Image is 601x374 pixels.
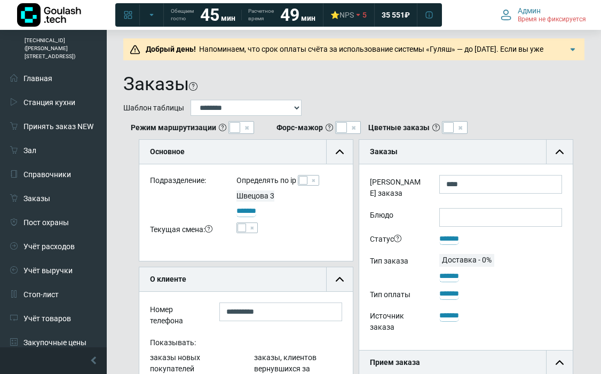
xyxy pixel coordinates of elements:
[494,4,592,26] button: Админ Время не фиксируется
[439,256,494,264] span: Доставка - 0%
[236,175,296,186] label: Определять по ip
[567,44,578,55] img: Подробнее
[146,45,196,53] b: Добрый день!
[362,208,431,227] label: Блюдо
[171,7,194,22] span: Обещаем гостю
[362,175,431,203] label: [PERSON_NAME] заказа
[142,175,228,190] div: Подразделение:
[200,5,219,25] strong: 45
[556,359,564,367] img: collapse
[324,5,373,25] a: ⭐NPS 5
[339,11,354,19] span: NPS
[405,10,410,20] span: ₽
[280,5,299,25] strong: 49
[518,15,586,24] span: Время не фиксируется
[221,14,235,22] span: мин
[130,44,140,55] img: Предупреждение
[143,45,566,76] span: Напоминаем, что срок оплаты счёта за использование системы «Гуляш» — до [DATE]. Если вы уже произ...
[556,148,564,156] img: collapse
[123,73,189,96] h1: Заказы
[382,10,405,20] span: 35 551
[248,7,274,22] span: Расчетное время
[131,122,216,133] b: Режим маршрутизации
[362,254,431,282] div: Тип заказа
[362,287,431,304] div: Тип оплаты
[375,5,416,25] a: 35 551 ₽
[142,336,350,352] div: Показывать:
[142,303,211,330] div: Номер телефона
[123,102,184,114] label: Шаблон таблицы
[362,232,431,249] div: Статус
[370,147,398,156] b: Заказы
[301,14,315,22] span: мин
[368,122,430,133] b: Цветные заказы
[330,10,354,20] div: ⭐
[518,6,541,15] span: Админ
[370,358,420,367] b: Прием заказа
[142,222,228,239] div: Текущая смена:
[362,10,367,20] span: 5
[236,192,274,200] span: Швецова 3
[164,5,322,25] a: Обещаем гостю 45 мин Расчетное время 49 мин
[17,3,81,27] img: Логотип компании Goulash.tech
[150,275,186,283] b: О клиенте
[336,275,344,283] img: collapse
[336,148,344,156] img: collapse
[150,147,185,156] b: Основное
[362,309,431,337] div: Источник заказа
[276,122,323,133] b: Форс-мажор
